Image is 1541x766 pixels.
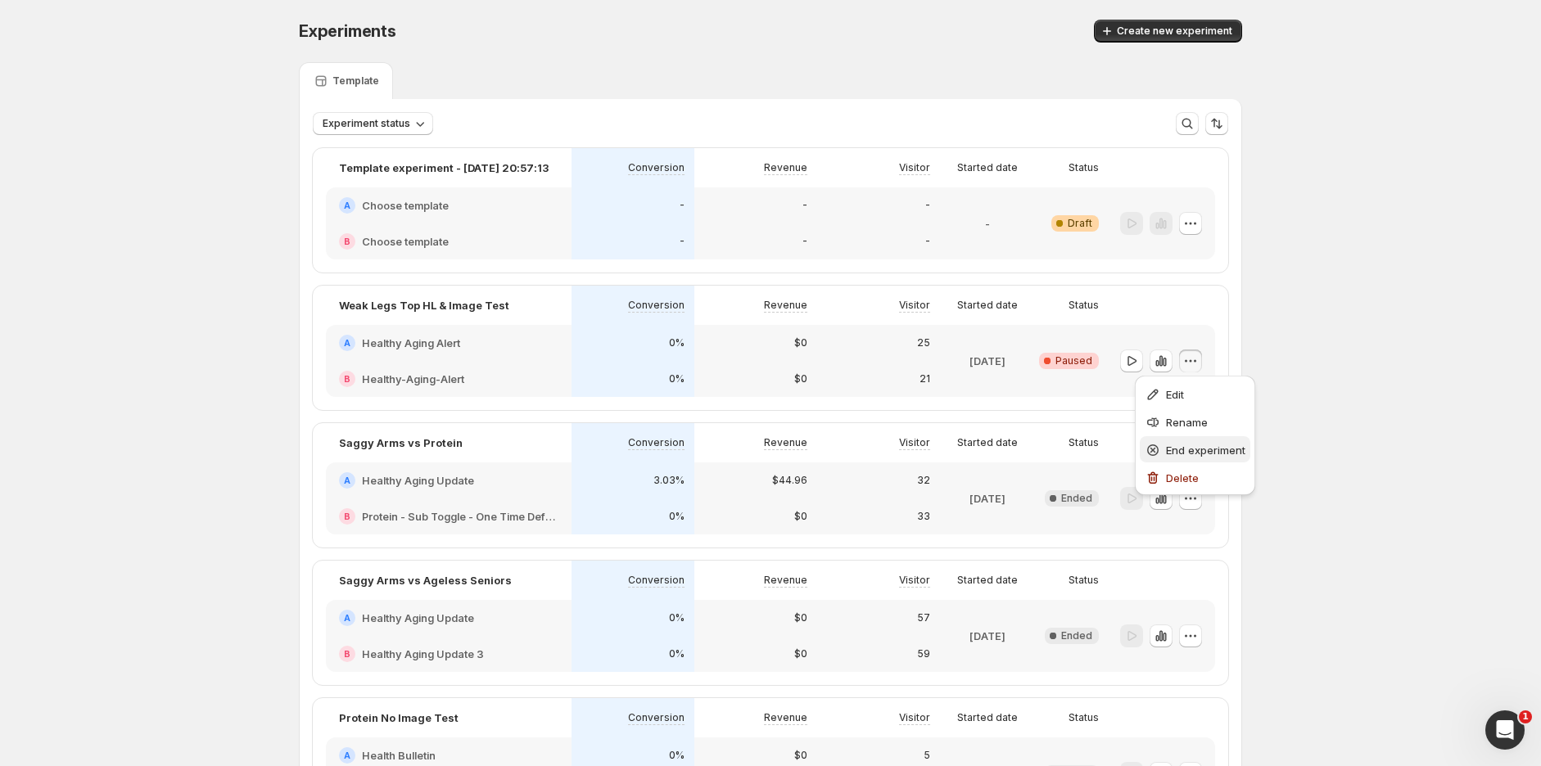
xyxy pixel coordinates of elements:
[344,649,350,659] h2: B
[925,199,930,212] p: -
[802,199,807,212] p: -
[794,611,807,624] p: $0
[985,215,990,232] p: -
[362,371,464,387] h2: Healthy-Aging-Alert
[764,436,807,449] p: Revenue
[924,749,930,762] p: 5
[794,749,807,762] p: $0
[669,647,685,660] p: 0%
[1140,408,1250,435] button: Rename
[653,474,685,487] p: 3.03%
[362,472,474,489] h2: Healthy Aging Update
[794,336,807,349] p: $0
[1061,629,1092,642] span: Ended
[669,611,685,624] p: 0%
[1094,20,1242,43] button: Create new experiment
[344,750,350,760] h2: A
[1069,161,1099,174] p: Status
[339,160,549,176] p: Template experiment - [DATE] 20:57:13
[1166,444,1245,457] span: End experiment
[1055,354,1092,367] span: Paused
[802,235,807,248] p: -
[1205,112,1228,135] button: Sort the results
[969,353,1005,369] p: [DATE]
[628,436,685,449] p: Conversion
[899,574,930,587] p: Visitor
[1117,25,1232,38] span: Create new experiment
[957,574,1018,587] p: Started date
[362,233,449,250] h2: Choose template
[1069,299,1099,312] p: Status
[925,235,930,248] p: -
[628,161,685,174] p: Conversion
[1068,217,1092,230] span: Draft
[957,711,1018,724] p: Started date
[899,711,930,724] p: Visitor
[917,647,930,660] p: 59
[344,338,350,348] h2: A
[669,510,685,523] p: 0%
[764,299,807,312] p: Revenue
[332,74,379,88] p: Template
[362,646,484,662] h2: Healthy Aging Update 3
[339,710,459,726] p: Protein No Image Test
[323,117,410,130] span: Experiment status
[362,747,436,764] h2: Health Bulletin
[917,336,930,349] p: 25
[957,299,1018,312] p: Started date
[764,711,807,724] p: Revenue
[1166,416,1208,429] span: Rename
[969,490,1005,507] p: [DATE]
[362,197,449,214] h2: Choose template
[344,201,350,210] h2: A
[1140,436,1250,462] button: End experiment
[344,613,350,623] h2: A
[1140,381,1250,407] button: Edit
[628,711,685,724] p: Conversion
[957,161,1018,174] p: Started date
[794,372,807,385] p: $0
[344,374,350,384] h2: B
[1485,710,1525,750] iframe: Intercom live chat
[899,161,930,174] p: Visitor
[339,572,512,588] p: Saggy Arms vs Ageless Seniors
[794,647,807,660] p: $0
[1519,710,1532,723] span: 1
[772,474,807,487] p: $44.96
[899,436,930,449] p: Visitor
[669,372,685,385] p: 0%
[920,372,930,385] p: 21
[339,297,509,313] p: Weak Legs Top HL & Image Test
[764,574,807,587] p: Revenue
[362,610,474,626] h2: Healthy Aging Update
[313,112,433,135] button: Experiment status
[344,511,350,521] h2: B
[669,749,685,762] p: 0%
[362,508,558,525] h2: Protein - Sub Toggle - One Time Default
[339,435,463,451] p: Saggy Arms vs Protein
[1061,492,1092,505] span: Ended
[969,628,1005,644] p: [DATE]
[628,574,685,587] p: Conversion
[899,299,930,312] p: Visitor
[669,336,685,349] p: 0%
[1069,436,1099,449] p: Status
[917,474,930,487] p: 32
[1140,464,1250,490] button: Delete
[680,235,685,248] p: -
[1069,711,1099,724] p: Status
[764,161,807,174] p: Revenue
[628,299,685,312] p: Conversion
[680,199,685,212] p: -
[917,510,930,523] p: 33
[299,21,396,41] span: Experiments
[794,510,807,523] p: $0
[957,436,1018,449] p: Started date
[362,335,460,351] h2: Healthy Aging Alert
[344,475,350,485] h2: A
[1069,574,1099,587] p: Status
[1166,388,1184,401] span: Edit
[1166,471,1199,484] span: Delete
[917,611,930,624] p: 57
[344,237,350,246] h2: B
